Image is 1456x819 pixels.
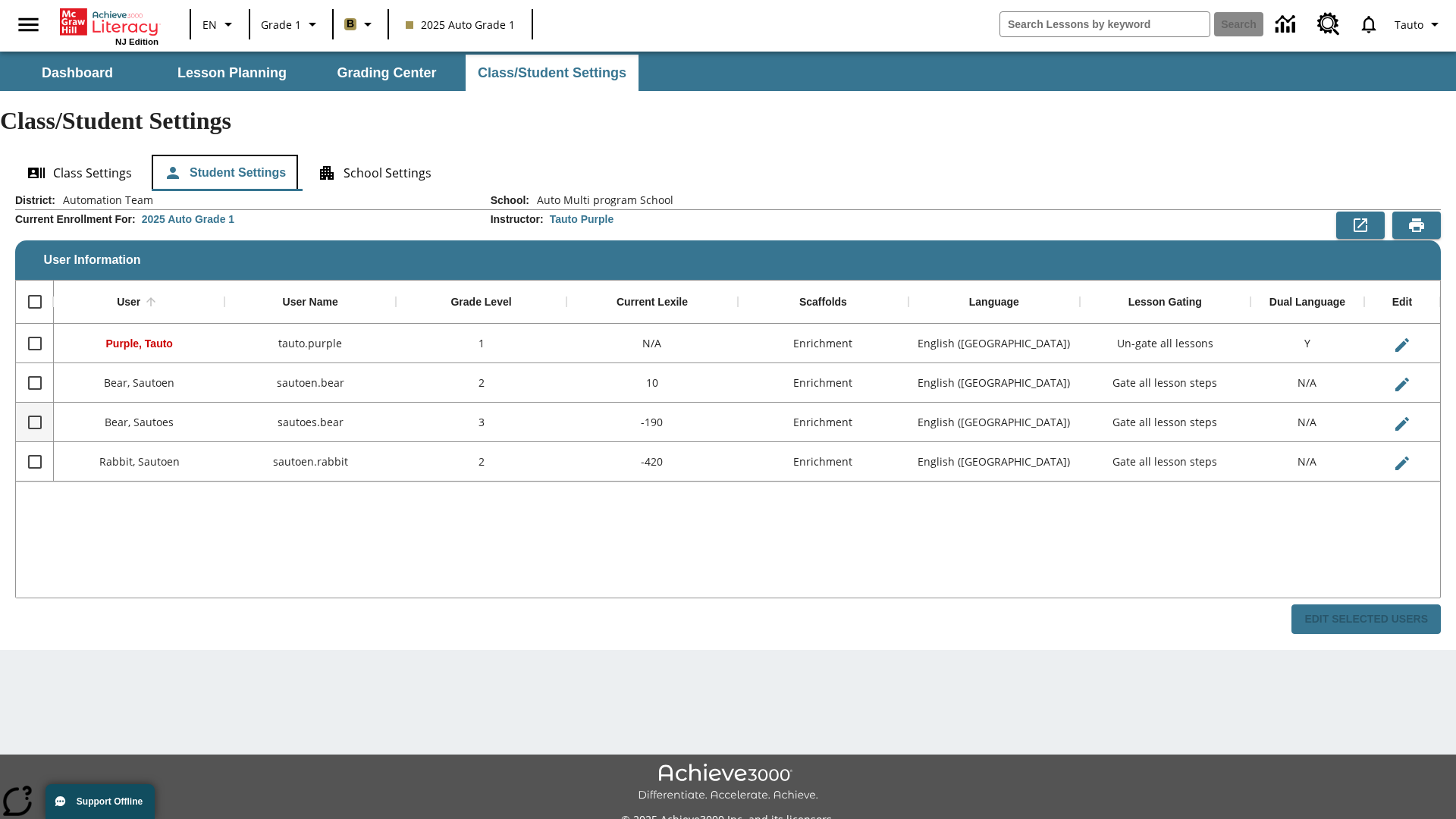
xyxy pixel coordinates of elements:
a: Notifications [1349,5,1389,44]
button: Export to CSV [1336,212,1385,239]
div: -190 [566,403,737,442]
div: English (US) [908,442,1079,482]
div: tauto.purple [224,324,395,363]
div: N/A [1250,403,1364,442]
div: Current Lexile [617,296,688,309]
h2: Instructor : [491,213,544,226]
div: User Information [15,193,1441,635]
div: 1 [396,324,566,363]
div: English (US) [908,363,1079,403]
div: Enrichment [738,442,908,482]
div: 2 [396,363,566,403]
input: search field [1000,12,1210,36]
button: School Settings [306,155,444,191]
span: Tauto [1395,17,1423,33]
button: Class/Student Settings [466,55,639,91]
span: Bear, Sautoes [105,415,174,429]
div: English (US) [908,324,1079,363]
span: Bear, Sautoen [104,375,174,390]
button: Edit User [1387,330,1417,360]
div: User Name [283,296,338,309]
div: Enrichment [738,403,908,442]
div: -420 [566,442,737,482]
a: Data Center [1266,4,1308,45]
span: B [347,14,354,33]
button: Edit User [1387,448,1417,479]
div: Dual Language [1269,296,1345,309]
div: Home [60,5,158,46]
span: NJ Edition [115,37,158,46]
div: sautoen.rabbit [224,442,395,482]
div: 2025 Auto Grade 1 [142,212,234,227]
div: Un-gate all lessons [1080,324,1250,363]
div: 2 [396,442,566,482]
div: Edit [1392,296,1412,309]
div: Gate all lesson steps [1080,442,1250,482]
button: Class Settings [15,155,144,191]
span: EN [202,17,217,33]
a: Resource Center, Will open in new tab [1308,4,1349,45]
span: Grade 1 [261,17,301,33]
div: Gate all lesson steps [1080,363,1250,403]
button: Dashboard [2,55,153,91]
button: Edit User [1387,369,1417,400]
div: sautoen.bear [224,363,395,403]
button: Support Offline [45,784,155,819]
div: 10 [566,363,737,403]
div: sautoes.bear [224,403,395,442]
div: Scaffolds [799,296,847,309]
span: User Information [44,253,141,267]
button: Open side menu [6,2,51,47]
div: Y [1250,324,1364,363]
button: Grade: Grade 1, Select a grade [255,11,328,38]
button: Boost Class color is light brown. Change class color [338,11,383,38]
span: 2025 Auto Grade 1 [406,17,515,33]
div: Enrichment [738,324,908,363]
div: Tauto Purple [550,212,614,227]
div: Gate all lesson steps [1080,403,1250,442]
button: Grading Center [311,55,463,91]
button: Lesson Planning [156,55,308,91]
div: Lesson Gating [1128,296,1202,309]
button: Profile/Settings [1389,11,1450,38]
div: Enrichment [738,363,908,403]
div: User [117,296,140,309]
div: N/A [566,324,737,363]
h2: Current Enrollment For : [15,213,136,226]
span: Purple, Tauto [106,337,173,350]
div: N/A [1250,363,1364,403]
div: 3 [396,403,566,442]
button: Print Preview [1392,212,1441,239]
button: Language: EN, Select a language [196,11,244,38]
div: Class/Student Settings [15,155,1441,191]
img: Achieve3000 Differentiate Accelerate Achieve [638,764,818,802]
span: Automation Team [55,193,153,208]
div: English (US) [908,403,1079,442]
span: Support Offline [77,796,143,807]
a: Home [60,7,158,37]
h2: School : [491,194,529,207]
div: N/A [1250,442,1364,482]
h2: District : [15,194,55,207]
button: Edit User [1387,409,1417,439]
span: Auto Multi program School [529,193,673,208]
span: Rabbit, Sautoen [99,454,180,469]
button: Student Settings [152,155,298,191]
div: Language [969,296,1019,309]
div: Grade Level [450,296,511,309]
